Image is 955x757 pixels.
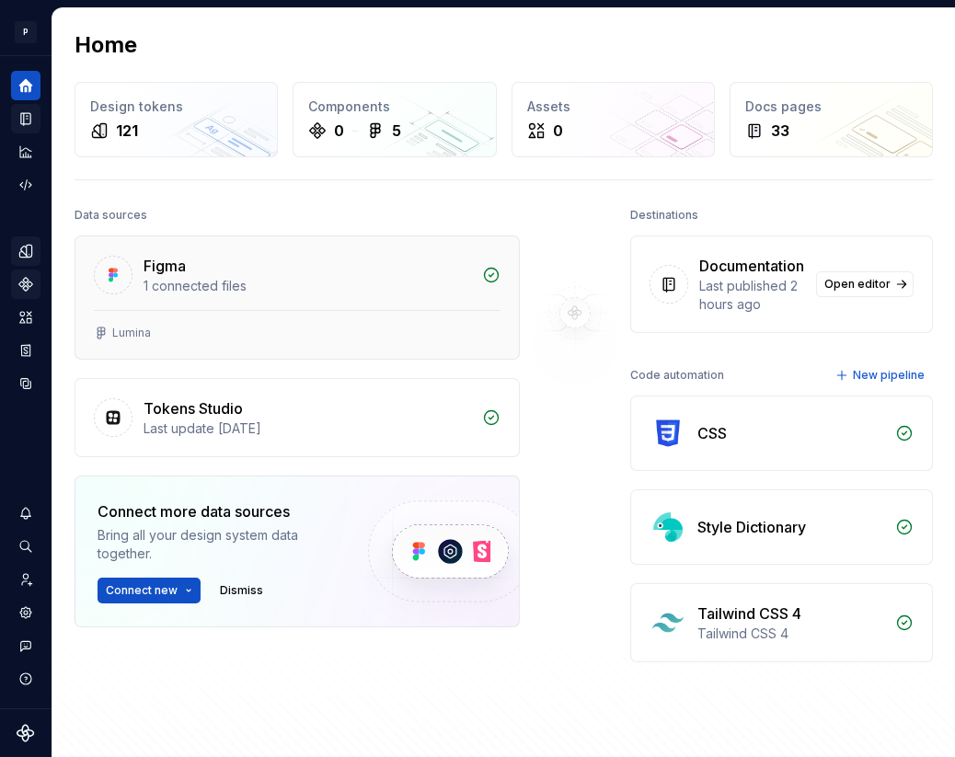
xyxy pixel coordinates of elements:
div: Design tokens [90,97,262,116]
div: Destinations [630,202,698,228]
a: Figma1 connected filesLumina [75,235,520,360]
span: Connect new [106,583,178,598]
div: Tailwind CSS 4 [697,625,884,643]
a: Storybook stories [11,336,40,365]
a: Tokens StudioLast update [DATE] [75,378,520,457]
div: Style Dictionary [697,516,806,538]
div: Code automation [630,362,724,388]
a: Open editor [816,271,914,297]
h2: Home [75,30,137,60]
div: 5 [392,120,401,142]
div: Connect more data sources [98,500,337,522]
div: Tailwind CSS 4 [697,602,801,625]
div: Components [308,97,480,116]
div: Bring all your design system data together. [98,526,337,563]
div: CSS [697,422,727,444]
a: Code automation [11,170,40,200]
div: Figma [144,255,186,277]
div: Data sources [75,202,147,228]
a: Assets0 [512,82,715,157]
a: Invite team [11,565,40,594]
span: Dismiss [220,583,263,598]
div: 0 [553,120,563,142]
a: Analytics [11,137,40,166]
div: P [15,21,37,43]
div: Documentation [699,255,804,277]
div: 1 connected files [144,277,471,295]
a: Components [11,270,40,299]
button: Contact support [11,631,40,660]
a: Settings [11,598,40,627]
svg: Supernova Logo [17,724,35,742]
div: 33 [771,120,789,142]
a: Docs pages33 [730,82,933,157]
div: Lumina [112,326,151,340]
a: Design tokens [11,236,40,266]
div: 121 [116,120,138,142]
a: Components05 [293,82,496,157]
span: New pipeline [853,368,925,383]
button: Notifications [11,499,40,528]
a: Design tokens121 [75,82,278,157]
a: Assets [11,303,40,332]
div: Last published 2 hours ago [699,277,805,314]
span: Open editor [824,277,891,292]
div: Docs pages [745,97,917,116]
button: Dismiss [212,578,271,603]
button: Connect new [98,578,201,603]
a: Documentation [11,104,40,133]
div: Last update [DATE] [144,419,471,438]
div: Tokens Studio [144,397,243,419]
button: P [4,12,48,52]
button: Search ⌘K [11,532,40,561]
div: Assets [527,97,699,116]
a: Data sources [11,369,40,398]
button: New pipeline [830,362,933,388]
div: 0 [334,120,344,142]
a: Home [11,71,40,100]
